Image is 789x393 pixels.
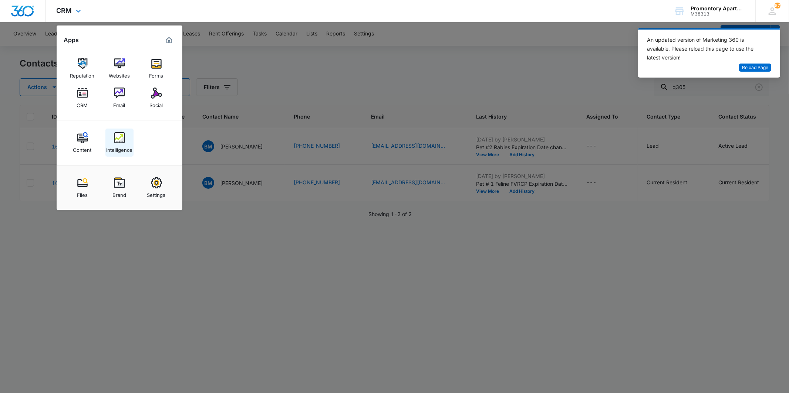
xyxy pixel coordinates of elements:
[106,143,132,153] div: Intelligence
[742,64,768,71] span: Reload Page
[691,6,745,11] div: account name
[70,69,95,79] div: Reputation
[64,37,79,44] h2: Apps
[739,64,771,72] button: Reload Page
[77,188,88,198] div: Files
[691,11,745,17] div: account id
[105,129,134,157] a: Intelligence
[112,188,126,198] div: Brand
[163,34,175,46] a: Marketing 360® Dashboard
[142,54,171,82] a: Forms
[68,54,97,82] a: Reputation
[105,84,134,112] a: Email
[68,129,97,157] a: Content
[775,3,780,8] span: 57
[73,143,92,153] div: Content
[114,99,125,108] div: Email
[105,54,134,82] a: Websites
[150,99,163,108] div: Social
[142,84,171,112] a: Social
[647,35,762,62] div: An updated version of Marketing 360 is available. Please reload this page to use the latest version!
[77,99,88,108] div: CRM
[775,3,780,8] div: notifications count
[57,7,72,14] span: CRM
[149,69,163,79] div: Forms
[68,84,97,112] a: CRM
[147,188,166,198] div: Settings
[109,69,130,79] div: Websites
[105,174,134,202] a: Brand
[142,174,171,202] a: Settings
[68,174,97,202] a: Files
